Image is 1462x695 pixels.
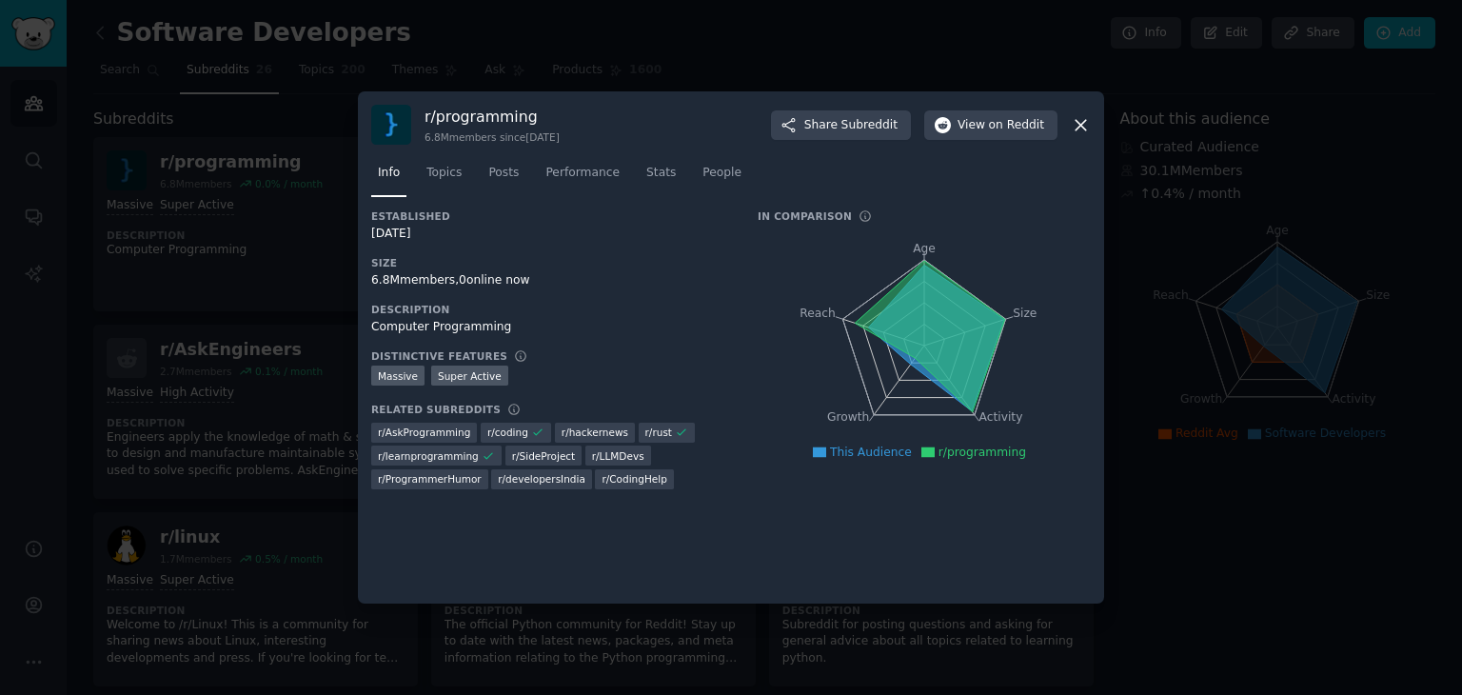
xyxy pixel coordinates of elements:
tspan: Size [1013,307,1037,320]
a: Stats [640,158,682,197]
span: r/ developersIndia [498,472,585,486]
span: r/programming [938,446,1026,459]
span: Posts [488,165,519,182]
h3: Established [371,209,731,223]
span: r/ rust [645,426,672,439]
span: r/ coding [487,426,528,439]
h3: In Comparison [758,209,852,223]
tspan: Reach [800,307,836,320]
span: Share [804,117,898,134]
button: Viewon Reddit [924,110,1057,141]
div: Massive [371,366,425,386]
a: Info [371,158,406,197]
span: Topics [426,165,462,182]
div: 6.8M members since [DATE] [425,130,560,144]
span: View [958,117,1044,134]
a: Topics [420,158,468,197]
a: Posts [482,158,525,197]
h3: Description [371,303,731,316]
span: Stats [646,165,676,182]
span: on Reddit [989,117,1044,134]
a: People [696,158,748,197]
span: r/ ProgrammerHumor [378,472,482,486]
img: programming [371,105,411,145]
h3: Related Subreddits [371,403,501,416]
span: r/ CodingHelp [602,472,666,486]
div: Computer Programming [371,319,731,336]
div: [DATE] [371,226,731,243]
a: Performance [539,158,626,197]
span: r/ learnprogramming [378,449,479,463]
div: Super Active [431,366,508,386]
span: r/ SideProject [512,449,576,463]
span: Subreddit [841,117,898,134]
span: This Audience [830,446,912,459]
span: r/ LLMDevs [592,449,644,463]
tspan: Activity [979,411,1023,425]
span: r/ hackernews [562,426,628,439]
span: People [702,165,741,182]
tspan: Growth [827,411,869,425]
button: ShareSubreddit [771,110,911,141]
h3: Size [371,256,731,269]
span: Performance [545,165,620,182]
div: 6.8M members, 0 online now [371,272,731,289]
tspan: Age [913,242,936,255]
h3: Distinctive Features [371,349,507,363]
span: Info [378,165,400,182]
span: r/ AskProgramming [378,426,470,439]
h3: r/ programming [425,107,560,127]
